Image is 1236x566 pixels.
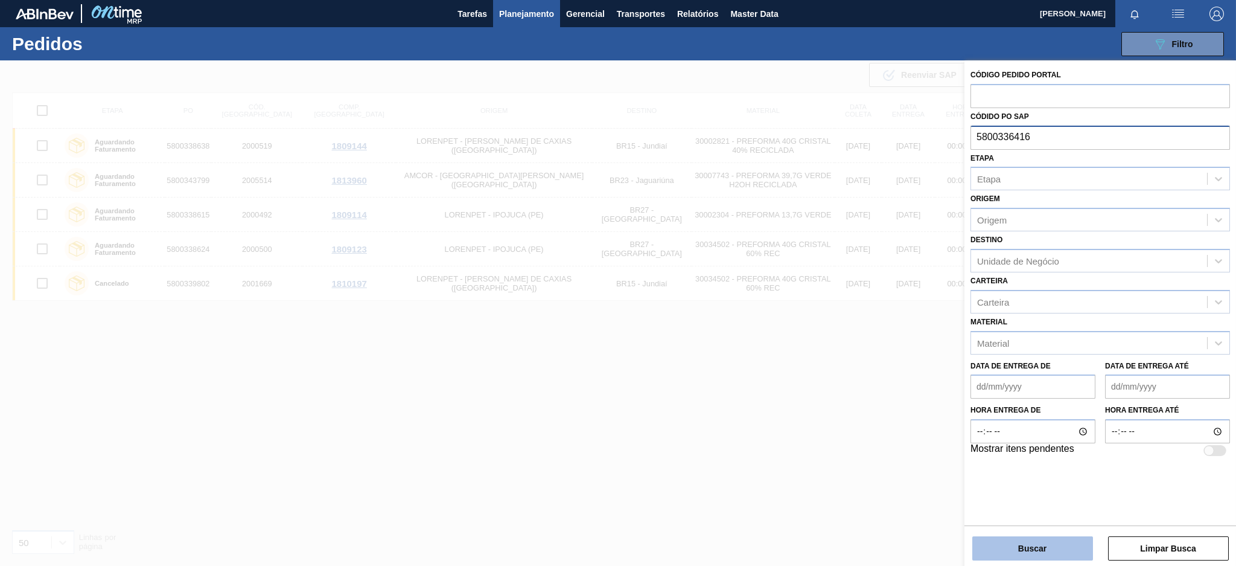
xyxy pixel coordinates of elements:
span: Tarefas [457,7,487,21]
input: dd/mm/yyyy [970,375,1095,399]
span: Gerencial [566,7,605,21]
label: Carteira [970,277,1008,285]
img: Logout [1209,7,1224,21]
span: Relatórios [677,7,718,21]
h1: Pedidos [12,37,194,51]
span: Planejamento [499,7,554,21]
span: Filtro [1172,39,1193,49]
div: Material [977,338,1009,348]
label: Material [970,318,1007,326]
div: Unidade de Negócio [977,256,1059,266]
button: Notificações [1115,5,1154,22]
label: Mostrar itens pendentes [970,443,1074,458]
span: Transportes [617,7,665,21]
span: Master Data [730,7,778,21]
label: Código Pedido Portal [970,71,1061,79]
label: Destino [970,236,1002,244]
label: Origem [970,195,1000,203]
img: TNhmsLtSVTkK8tSr43FrP2fwEKptu5GPRR3wAAAABJRU5ErkJggg== [16,8,74,19]
label: Hora entrega de [970,402,1095,419]
label: Etapa [970,154,994,162]
label: Data de Entrega até [1105,362,1189,370]
button: Filtro [1121,32,1224,56]
div: Etapa [977,174,1001,184]
img: userActions [1171,7,1185,21]
label: Hora entrega até [1105,402,1230,419]
input: dd/mm/yyyy [1105,375,1230,399]
label: Códido PO SAP [970,112,1029,121]
div: Origem [977,215,1007,225]
div: Carteira [977,297,1009,307]
label: Data de Entrega de [970,362,1051,370]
